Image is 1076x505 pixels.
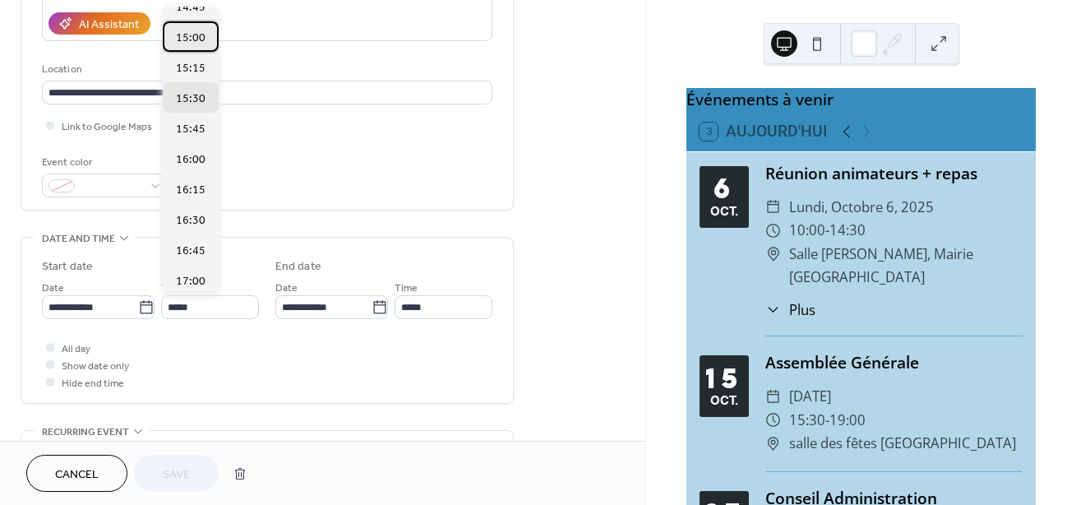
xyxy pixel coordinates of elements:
[176,120,206,137] span: 15:45
[55,466,99,484] span: Cancel
[686,88,1036,112] div: Événements à venir
[62,118,152,136] span: Link to Google Maps
[765,299,815,320] button: ​Plus
[176,181,206,198] span: 16:15
[789,409,825,433] span: 15:30
[710,205,738,217] div: oct.
[765,432,781,456] div: ​
[395,280,418,297] span: Time
[825,409,829,433] span: -
[176,90,206,107] span: 15:30
[710,394,738,406] div: oct.
[176,151,206,168] span: 16:00
[829,219,866,243] span: 14:30
[705,366,743,391] div: 15
[765,385,781,409] div: ​
[275,280,298,297] span: Date
[765,299,781,320] div: ​
[789,243,1023,290] span: Salle [PERSON_NAME], Mairie [GEOGRAPHIC_DATA]
[825,219,829,243] span: -
[62,358,129,375] span: Show date only
[42,61,489,78] div: Location
[161,280,184,297] span: Time
[765,219,781,243] div: ​
[176,242,206,259] span: 16:45
[789,432,1016,456] span: salle des fêtes [GEOGRAPHIC_DATA]
[26,455,127,492] button: Cancel
[789,385,831,409] span: [DATE]
[765,243,781,266] div: ​
[765,351,1023,375] div: Assemblée Générale
[42,230,115,248] span: Date and time
[48,12,150,35] button: AI Assistant
[42,280,64,297] span: Date
[42,258,93,276] div: Start date
[176,59,206,76] span: 15:15
[789,196,934,220] span: lundi, octobre 6, 2025
[62,341,90,358] span: All day
[275,258,321,276] div: End date
[42,424,129,441] span: Recurring event
[176,29,206,46] span: 15:00
[176,211,206,229] span: 16:30
[765,409,781,433] div: ​
[79,16,139,34] div: AI Assistant
[62,375,124,392] span: Hide end time
[829,409,866,433] span: 19:00
[42,154,165,171] div: Event color
[765,162,1023,186] div: Réunion animateurs + repas
[789,299,815,320] span: Plus
[713,176,736,201] div: 6
[789,219,825,243] span: 10:00
[765,196,781,220] div: ​
[176,272,206,290] span: 17:00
